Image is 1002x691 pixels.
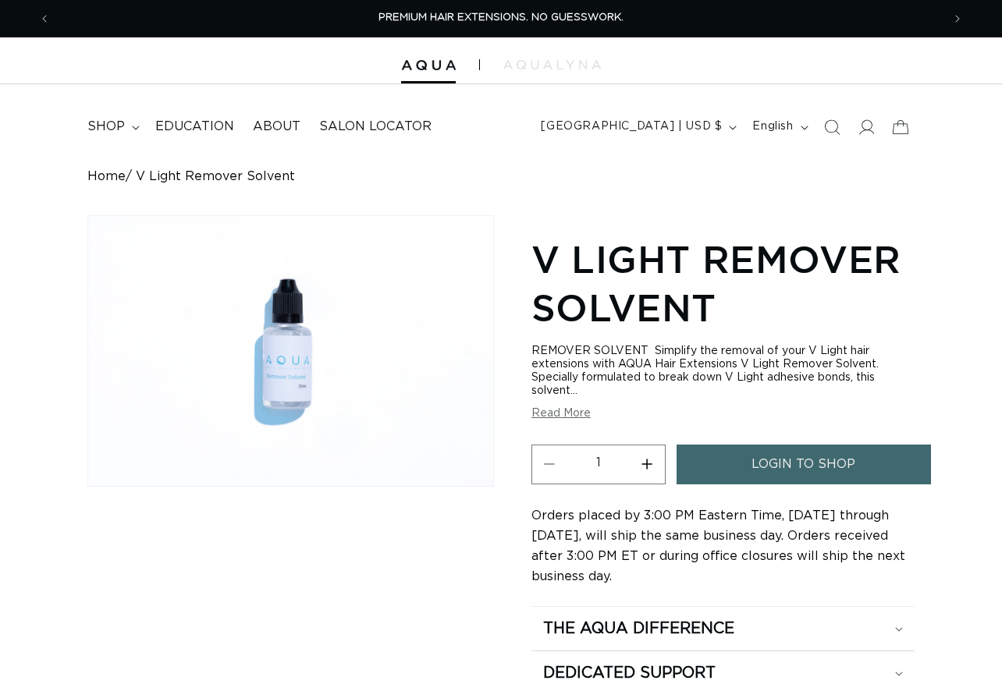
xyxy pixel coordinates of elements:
span: About [253,119,300,135]
a: Salon Locator [310,109,441,144]
span: Salon Locator [319,119,432,135]
img: Aqua Hair Extensions [401,60,456,71]
h2: The Aqua Difference [543,618,734,639]
button: [GEOGRAPHIC_DATA] | USD $ [531,112,743,142]
span: [GEOGRAPHIC_DATA] | USD $ [541,119,722,135]
a: About [243,109,310,144]
a: login to shop [677,445,931,484]
span: Orders placed by 3:00 PM Eastern Time, [DATE] through [DATE], will ship the same business day. Or... [531,509,905,583]
span: V Light Remover Solvent [136,169,295,184]
button: English [743,112,814,142]
a: Education [146,109,243,144]
span: shop [87,119,125,135]
nav: breadcrumbs [87,169,914,184]
span: PREMIUM HAIR EXTENSIONS. NO GUESSWORK. [378,12,624,23]
button: Previous announcement [27,4,62,34]
media-gallery: Gallery Viewer [87,215,494,487]
h1: V Light Remover Solvent [531,235,915,332]
div: REMOVER SOLVENT Simplify the removal of your V Light hair extensions with AQUA Hair Extensions V ... [531,345,915,398]
a: Home [87,169,126,184]
span: English [752,119,793,135]
summary: Search [815,110,849,144]
img: aqualyna.com [503,60,601,69]
h2: Dedicated Support [543,663,716,683]
button: Read More [531,407,591,420]
span: Education [155,119,234,135]
button: Next announcement [940,4,975,34]
span: login to shop [751,445,855,484]
summary: The Aqua Difference [531,607,915,650]
summary: shop [78,109,146,144]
